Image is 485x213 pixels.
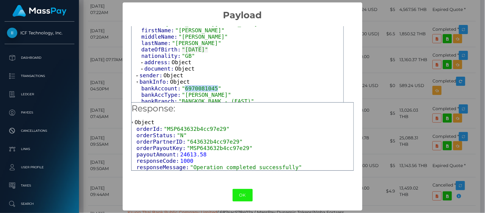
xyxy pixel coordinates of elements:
span: Object [175,65,195,72]
span: nationality: [141,53,182,59]
p: Transactions [7,72,72,81]
span: bankInfo: [139,79,170,85]
span: payoutAmount: [136,151,180,158]
span: orderPartnerID: [136,138,187,145]
p: Ledger [7,90,72,99]
span: dateOfBirth: [141,46,182,53]
span: "Operation completed successfully" [190,164,302,170]
span: middleName: [141,33,178,40]
span: responseCode: [136,158,180,164]
span: orderId: [136,126,164,132]
span: ICF Technology, Inc. [5,30,74,36]
span: "[PERSON_NAME]" [172,40,221,46]
span: "N" [177,132,187,138]
span: document: [144,65,175,72]
span: Object [135,119,154,125]
span: Object [170,79,190,85]
span: "[PERSON_NAME]" [182,92,231,98]
p: Dashboard [7,53,72,62]
p: Search [7,199,72,208]
p: User Profile [7,163,72,172]
span: Object [163,72,183,79]
span: "[PERSON_NAME]" [175,27,225,33]
span: orderPayoutKey: [136,145,187,151]
p: Cancellations [7,126,72,135]
span: bankBranch: [141,98,178,104]
span: "MSP643632b4cc97e29" [187,145,253,151]
img: ICF Technology, Inc. [7,28,17,38]
span: sender: [139,72,163,79]
h5: Response: [131,103,353,115]
span: 1000 [180,158,193,164]
span: responseMessage: [136,164,190,170]
p: Taxes [7,181,72,190]
span: "[PERSON_NAME]" [179,33,228,40]
span: bankAccount: [141,85,182,92]
h2: Payload [123,2,363,21]
img: MassPay Logo [12,5,67,17]
span: Object [172,59,191,65]
span: "BANGKOK BANK - (FAST)" [179,98,254,104]
span: firstName: [141,27,175,33]
span: "MSP643632b4cc97e29" [164,126,230,132]
span: lastName: [141,40,172,46]
p: Payees [7,108,72,117]
span: "643632b4cc97e29" [187,138,243,145]
p: Links [7,145,72,154]
span: address: [144,59,172,65]
span: "6970081045" [182,85,221,92]
span: "[DATE]" [182,46,208,53]
span: orderStatus: [136,132,177,138]
button: OK [233,189,253,201]
span: 24613.58 [180,151,207,158]
span: bankAccType: [141,92,182,98]
span: "GB" [182,53,195,59]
